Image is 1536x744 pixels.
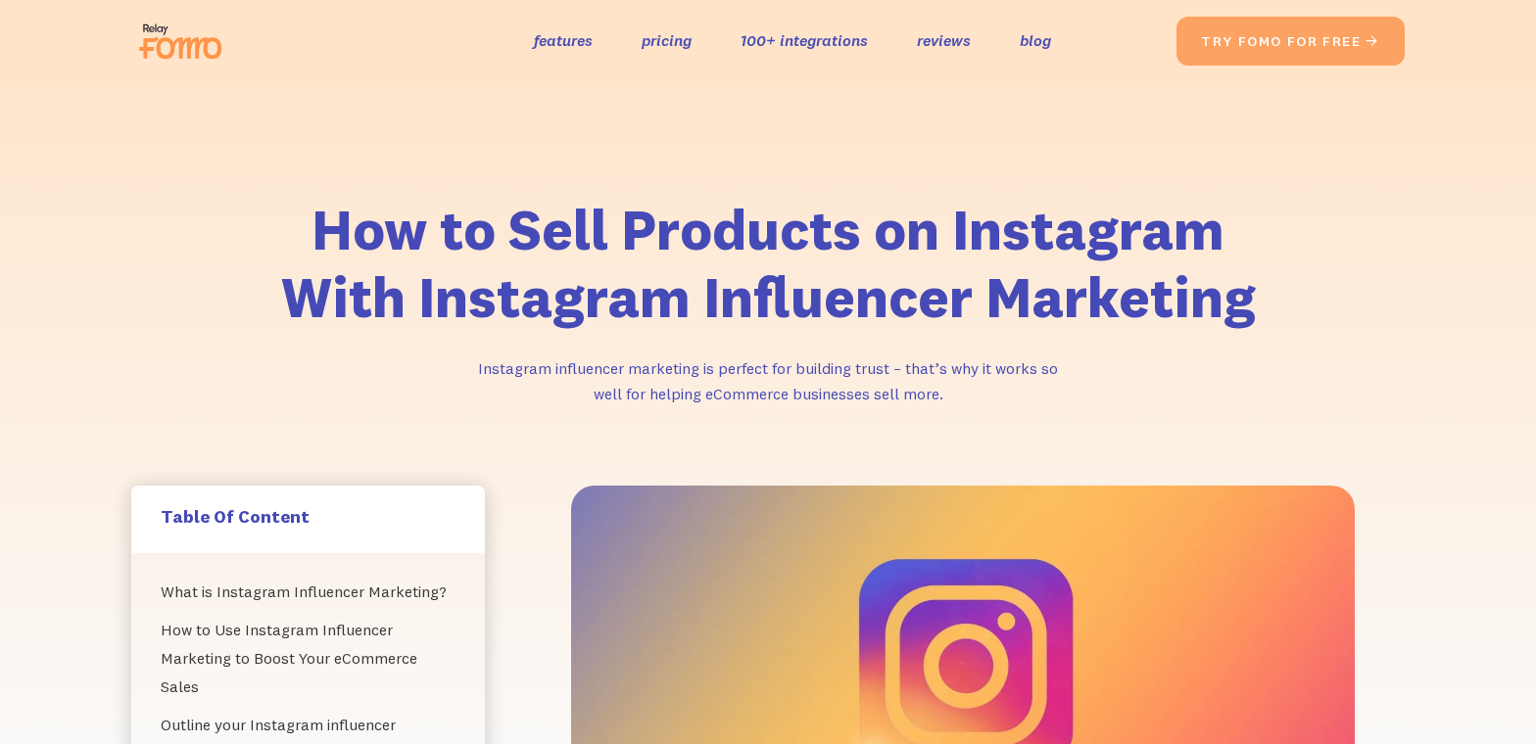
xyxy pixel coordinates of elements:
[268,196,1268,332] h1: How to Sell Products on Instagram With Instagram Influencer Marketing
[1176,17,1405,66] a: try fomo for free
[161,573,456,611] a: What is Instagram Influencer Marketing?
[1020,26,1051,55] a: blog
[534,26,593,55] a: features
[642,26,692,55] a: pricing
[474,355,1062,407] p: Instagram influencer marketing is perfect for building trust – that’s why it works so well for he...
[161,505,456,528] h5: Table Of Content
[1365,32,1380,50] span: 
[917,26,971,55] a: reviews
[741,26,868,55] a: 100+ integrations
[161,611,456,705] a: How to Use Instagram Influencer Marketing to Boost Your eCommerce Sales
